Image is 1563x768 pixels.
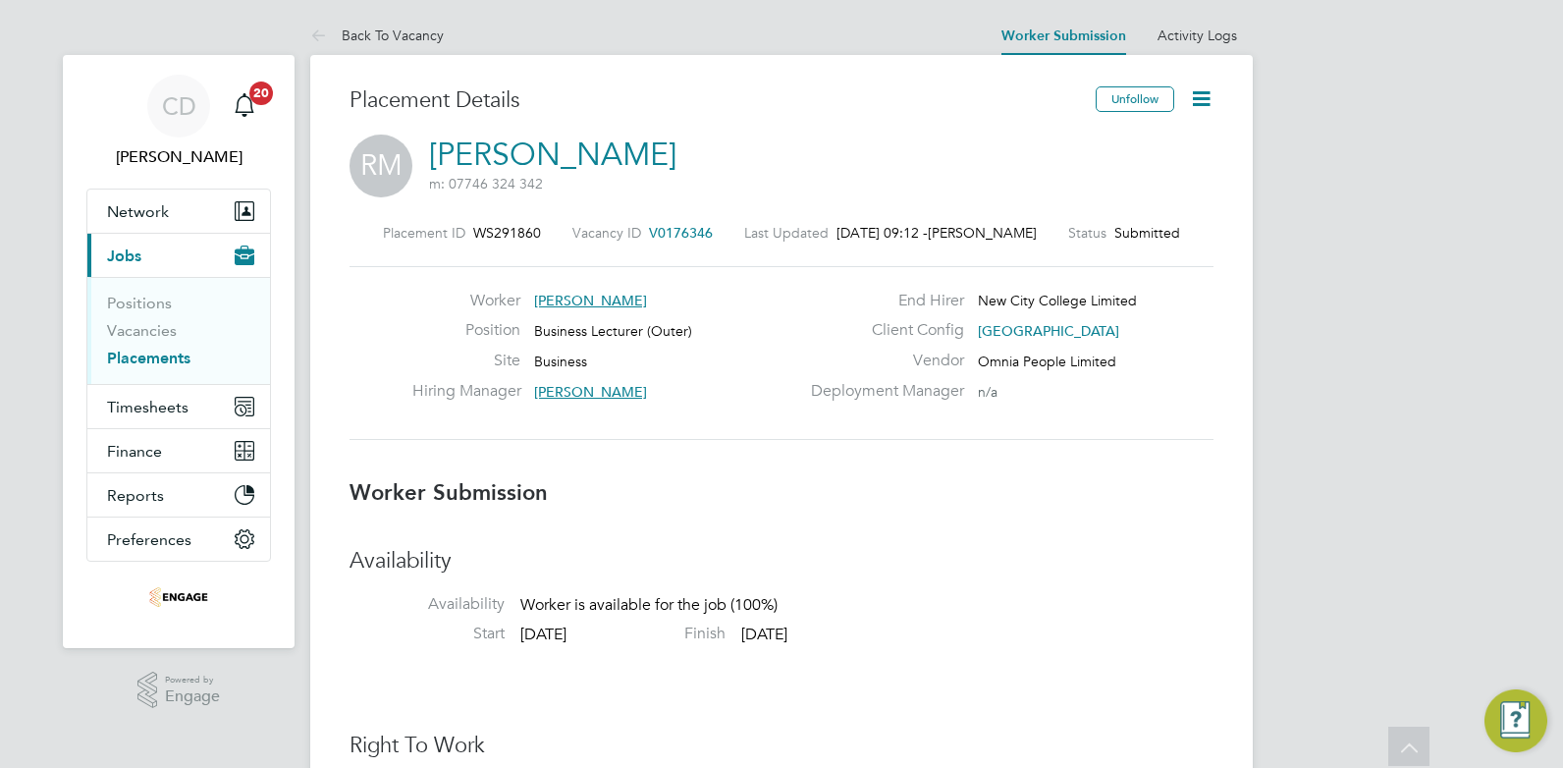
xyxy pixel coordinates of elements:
[87,234,270,277] button: Jobs
[978,322,1119,340] span: [GEOGRAPHIC_DATA]
[107,294,172,312] a: Positions
[520,595,778,615] span: Worker is available for the job (100%)
[534,383,647,401] span: [PERSON_NAME]
[87,429,270,472] button: Finance
[412,320,520,341] label: Position
[310,27,444,44] a: Back To Vacancy
[107,349,190,367] a: Placements
[1096,86,1174,112] button: Unfollow
[63,55,295,648] nav: Main navigation
[412,381,520,402] label: Hiring Manager
[1484,689,1547,752] button: Engage Resource Center
[107,486,164,505] span: Reports
[86,145,271,169] span: Claire Duggan
[799,320,964,341] label: Client Config
[570,624,726,644] label: Finish
[350,86,1081,115] h3: Placement Details
[107,398,189,416] span: Timesheets
[978,383,997,401] span: n/a
[978,353,1116,370] span: Omnia People Limited
[86,75,271,169] a: CD[PERSON_NAME]
[350,624,505,644] label: Start
[429,175,543,192] span: m: 07746 324 342
[534,292,647,309] span: [PERSON_NAME]
[165,672,220,688] span: Powered by
[799,291,964,311] label: End Hirer
[1158,27,1237,44] a: Activity Logs
[165,688,220,705] span: Engage
[741,625,787,644] span: [DATE]
[978,292,1137,309] span: New City College Limited
[87,385,270,428] button: Timesheets
[429,136,676,174] a: [PERSON_NAME]
[383,224,465,242] label: Placement ID
[412,351,520,371] label: Site
[87,277,270,384] div: Jobs
[225,75,264,137] a: 20
[473,224,541,242] span: WS291860
[249,82,273,105] span: 20
[799,351,964,371] label: Vendor
[534,353,587,370] span: Business
[107,442,162,461] span: Finance
[744,224,829,242] label: Last Updated
[87,518,270,561] button: Preferences
[928,224,1037,242] span: [PERSON_NAME]
[350,135,412,197] span: RM
[534,322,692,340] span: Business Lecturer (Outer)
[836,224,928,242] span: [DATE] 09:12 -
[86,581,271,613] a: Go to home page
[350,479,548,506] b: Worker Submission
[107,202,169,221] span: Network
[412,291,520,311] label: Worker
[1001,27,1126,44] a: Worker Submission
[572,224,641,242] label: Vacancy ID
[1068,224,1106,242] label: Status
[1114,224,1180,242] span: Submitted
[107,247,141,265] span: Jobs
[87,473,270,517] button: Reports
[107,321,177,340] a: Vacancies
[107,530,191,549] span: Preferences
[162,93,196,119] span: CD
[149,581,208,613] img: omniapeople-logo-retina.png
[87,190,270,233] button: Network
[649,224,713,242] span: V0176346
[137,672,221,709] a: Powered byEngage
[799,381,964,402] label: Deployment Manager
[350,732,1213,760] h3: Right To Work
[350,594,505,615] label: Availability
[350,547,1213,576] h3: Availability
[520,625,566,644] span: [DATE]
